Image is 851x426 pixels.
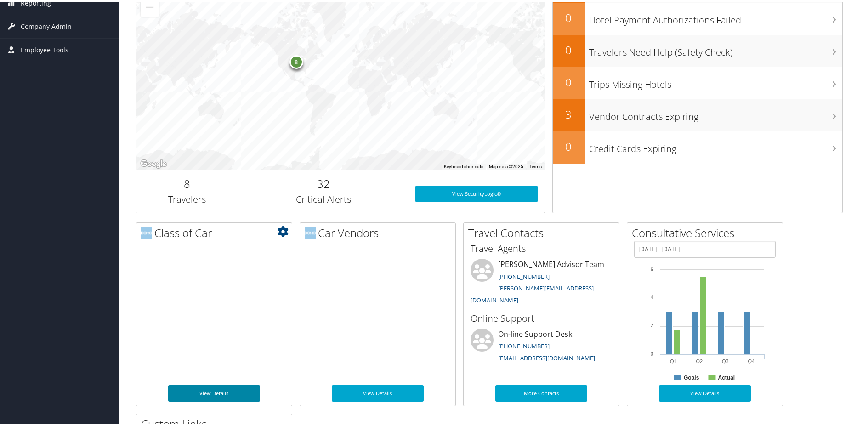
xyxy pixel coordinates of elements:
[651,321,653,326] tspan: 2
[143,191,231,204] h3: Travelers
[21,13,72,36] span: Company Admin
[696,357,703,362] text: Q2
[498,340,550,348] a: [PHONE_NUMBER]
[553,97,843,130] a: 3Vendor Contracts Expiring
[468,223,619,239] h2: Travel Contacts
[305,226,316,237] img: domo-logo.png
[471,310,612,323] h3: Online Support
[553,1,843,33] a: 0Hotel Payment Authorizations Failed
[415,184,538,200] a: View SecurityLogic®
[138,156,169,168] img: Google
[722,357,729,362] text: Q3
[245,174,402,190] h2: 32
[553,8,585,24] h2: 0
[590,72,843,89] h3: Trips Missing Hotels
[553,33,843,65] a: 0Travelers Need Help (Safety Check)
[141,226,152,237] img: domo-logo.png
[289,53,303,67] div: 8
[748,357,755,362] text: Q4
[590,136,843,153] h3: Credit Cards Expiring
[718,373,735,379] text: Actual
[651,349,653,355] tspan: 0
[553,130,843,162] a: 0Credit Cards Expiring
[466,327,617,364] li: On-line Support Desk
[143,174,231,190] h2: 8
[651,265,653,270] tspan: 6
[651,293,653,298] tspan: 4
[21,37,68,60] span: Employee Tools
[332,383,424,400] a: View Details
[489,162,523,167] span: Map data ©2025
[553,137,585,153] h2: 0
[471,282,594,302] a: [PERSON_NAME][EMAIL_ADDRESS][DOMAIN_NAME]
[444,162,483,168] button: Keyboard shortcuts
[466,257,617,306] li: [PERSON_NAME] Advisor Team
[138,156,169,168] a: Open this area in Google Maps (opens a new window)
[590,104,843,121] h3: Vendor Contracts Expiring
[305,223,455,239] h2: Car Vendors
[659,383,751,400] a: View Details
[141,223,292,239] h2: Class of Car
[553,73,585,88] h2: 0
[632,223,783,239] h2: Consultative Services
[590,7,843,25] h3: Hotel Payment Authorizations Failed
[553,105,585,120] h2: 3
[498,271,550,279] a: [PHONE_NUMBER]
[471,240,612,253] h3: Travel Agents
[553,65,843,97] a: 0Trips Missing Hotels
[168,383,260,400] a: View Details
[670,357,677,362] text: Q1
[684,373,699,379] text: Goals
[498,352,595,360] a: [EMAIL_ADDRESS][DOMAIN_NAME]
[553,40,585,56] h2: 0
[245,191,402,204] h3: Critical Alerts
[495,383,587,400] a: More Contacts
[529,162,542,167] a: Terms (opens in new tab)
[590,40,843,57] h3: Travelers Need Help (Safety Check)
